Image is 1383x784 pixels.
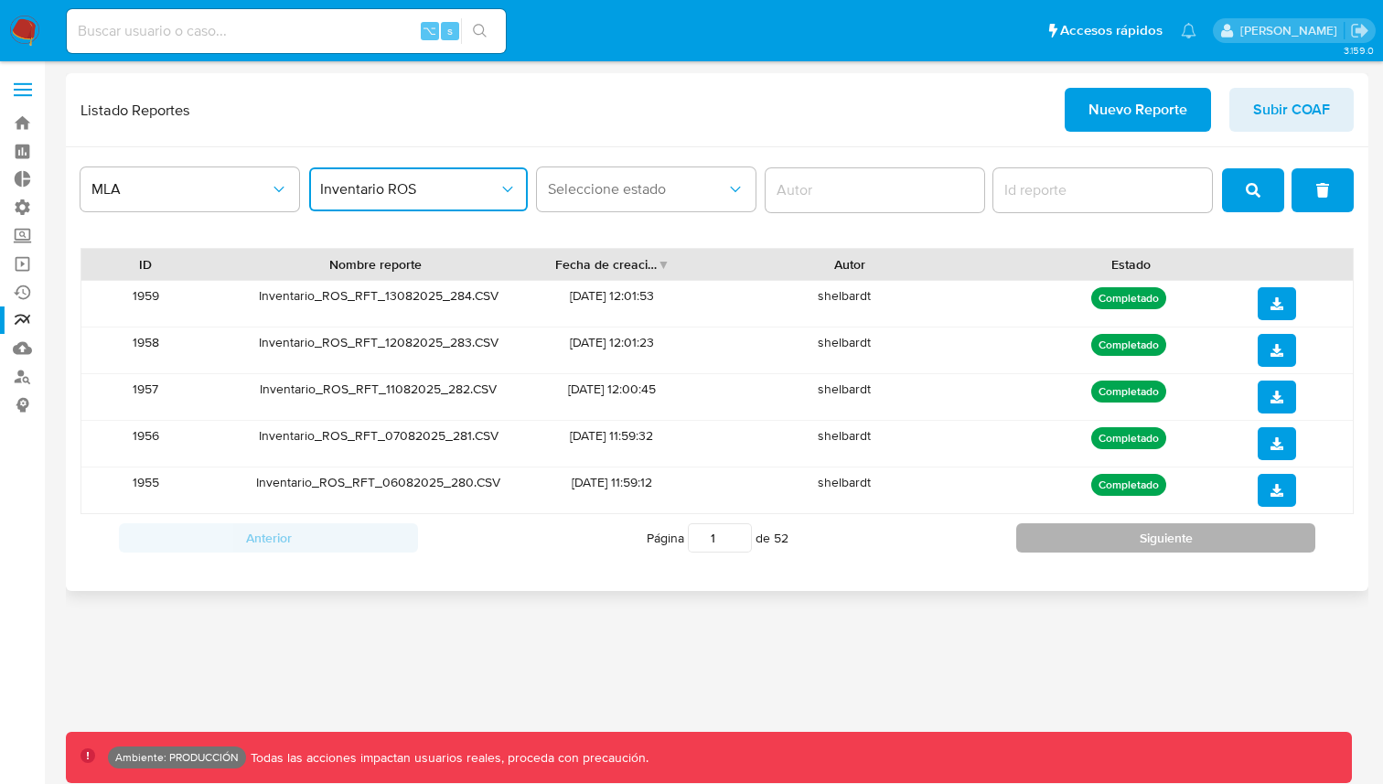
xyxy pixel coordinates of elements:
[1060,21,1163,40] span: Accesos rápidos
[1181,23,1196,38] a: Notificaciones
[246,749,649,767] p: Todas las acciones impactan usuarios reales, proceda con precaución.
[67,19,506,43] input: Buscar usuario o caso...
[1240,22,1344,39] p: ramiro.carbonell@mercadolibre.com.co
[1350,21,1369,40] a: Salir
[423,22,436,39] span: ⌥
[115,754,239,761] p: Ambiente: PRODUCCIÓN
[461,18,499,44] button: search-icon
[447,22,453,39] span: s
